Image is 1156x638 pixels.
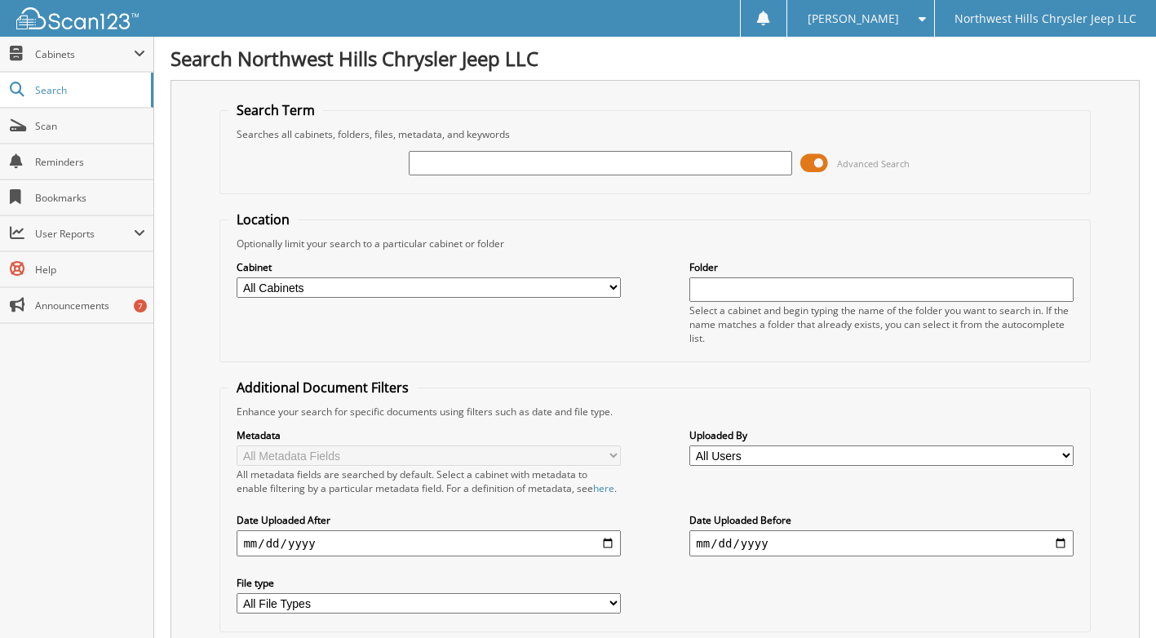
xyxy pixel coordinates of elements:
[837,157,910,170] span: Advanced Search
[237,513,620,527] label: Date Uploaded After
[689,303,1073,345] div: Select a cabinet and begin typing the name of the folder you want to search in. If the name match...
[237,428,620,442] label: Metadata
[228,379,417,397] legend: Additional Document Filters
[16,7,139,29] img: scan123-logo-white.svg
[689,260,1073,274] label: Folder
[237,530,620,556] input: start
[237,576,620,590] label: File type
[35,155,145,169] span: Reminders
[35,191,145,205] span: Bookmarks
[689,428,1073,442] label: Uploaded By
[237,467,620,495] div: All metadata fields are searched by default. Select a cabinet with metadata to enable filtering b...
[228,210,298,228] legend: Location
[35,119,145,133] span: Scan
[35,299,145,312] span: Announcements
[808,14,899,24] span: [PERSON_NAME]
[35,263,145,277] span: Help
[35,227,134,241] span: User Reports
[134,299,147,312] div: 7
[954,14,1136,24] span: Northwest Hills Chrysler Jeep LLC
[689,513,1073,527] label: Date Uploaded Before
[237,260,620,274] label: Cabinet
[35,47,134,61] span: Cabinets
[228,127,1081,141] div: Searches all cabinets, folders, files, metadata, and keywords
[689,530,1073,556] input: end
[228,237,1081,250] div: Optionally limit your search to a particular cabinet or folder
[228,101,323,119] legend: Search Term
[228,405,1081,419] div: Enhance your search for specific documents using filters such as date and file type.
[593,481,614,495] a: here
[171,45,1140,72] h1: Search Northwest Hills Chrysler Jeep LLC
[35,83,143,97] span: Search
